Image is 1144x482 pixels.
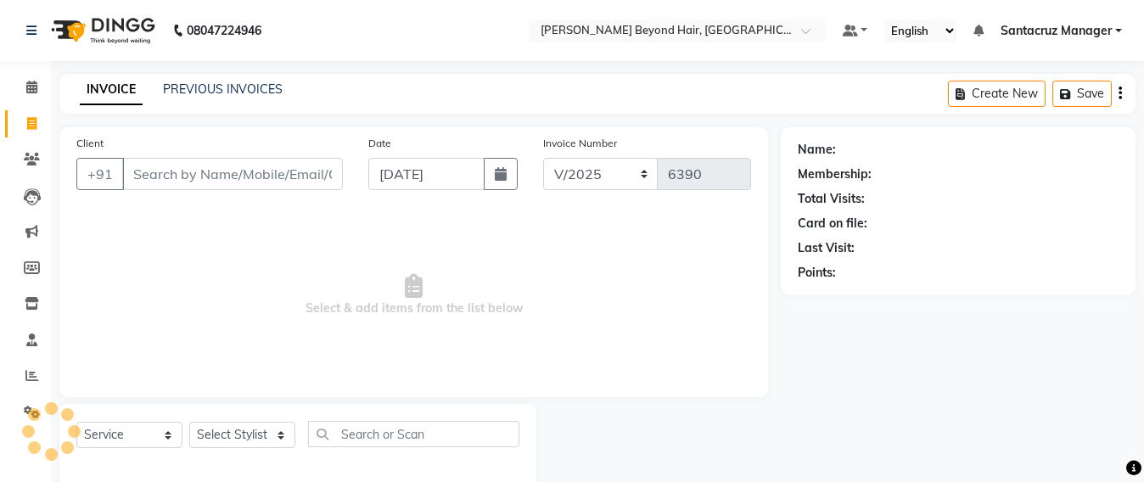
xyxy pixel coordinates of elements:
[80,75,143,105] a: INVOICE
[122,158,343,190] input: Search by Name/Mobile/Email/Code
[76,136,104,151] label: Client
[798,239,855,257] div: Last Visit:
[948,81,1046,107] button: Create New
[163,81,283,97] a: PREVIOUS INVOICES
[798,264,836,282] div: Points:
[1001,22,1112,40] span: Santacruz Manager
[308,421,519,447] input: Search or Scan
[1052,81,1112,107] button: Save
[798,141,836,159] div: Name:
[798,165,872,183] div: Membership:
[798,190,865,208] div: Total Visits:
[76,210,751,380] span: Select & add items from the list below
[76,158,124,190] button: +91
[43,7,160,54] img: logo
[543,136,617,151] label: Invoice Number
[368,136,391,151] label: Date
[798,215,867,233] div: Card on file:
[187,7,261,54] b: 08047224946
